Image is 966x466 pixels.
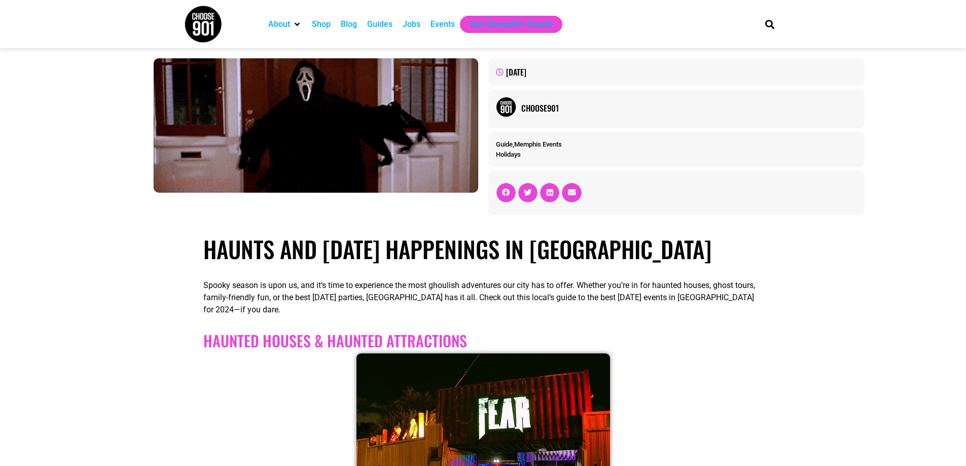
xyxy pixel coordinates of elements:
time: [DATE] [506,66,526,78]
a: Events [431,18,455,30]
div: Share on twitter [518,183,538,202]
a: Jobs [403,18,420,30]
div: Search [761,16,778,32]
h1: Haunts and [DATE] Happenings in [GEOGRAPHIC_DATA] [203,235,763,263]
a: Get Choose901 Emails [470,18,552,30]
h2: Haunted Houses & Haunted Attractions [203,332,763,350]
a: Memphis Events [514,140,562,148]
a: Shop [312,18,331,30]
span: Spooky season is upon us, and it’s time to experience the most ghoulish adventures our city has t... [203,280,755,314]
a: Guides [367,18,392,30]
a: Guide [496,140,513,148]
div: Share on linkedin [540,183,559,202]
div: About [263,16,307,33]
nav: Main nav [263,16,748,33]
a: Choose901 [521,102,857,114]
a: Blog [341,18,357,30]
a: Holidays [496,151,521,158]
div: Share on email [562,183,581,202]
img: Picture of Choose901 [496,97,516,117]
div: Share on facebook [496,183,516,202]
span: , [496,140,562,148]
a: About [268,18,290,30]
